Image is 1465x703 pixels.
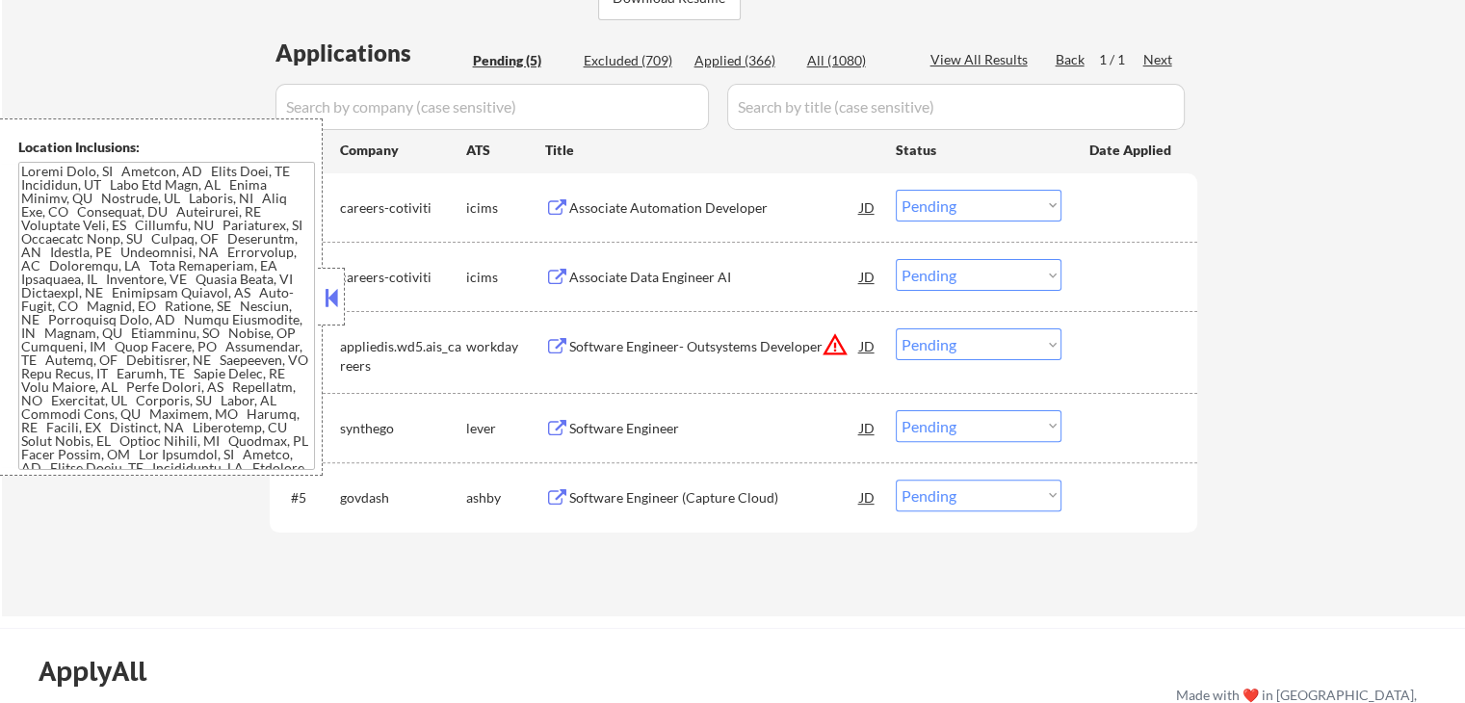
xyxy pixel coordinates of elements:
[1143,50,1174,69] div: Next
[275,41,466,65] div: Applications
[473,51,569,70] div: Pending (5)
[569,337,860,356] div: Software Engineer- Outsystems Developer
[569,488,860,508] div: Software Engineer (Capture Cloud)
[340,419,466,438] div: synthego
[858,328,877,363] div: JD
[569,419,860,438] div: Software Engineer
[858,190,877,224] div: JD
[858,480,877,514] div: JD
[1089,141,1174,160] div: Date Applied
[466,141,545,160] div: ATS
[569,268,860,287] div: Associate Data Engineer AI
[822,331,849,358] button: warning_amber
[18,138,315,157] div: Location Inclusions:
[340,488,466,508] div: govdash
[896,132,1061,167] div: Status
[466,337,545,356] div: workday
[39,655,169,688] div: ApplyAll
[291,488,325,508] div: #5
[858,410,877,445] div: JD
[569,198,860,218] div: Associate Automation Developer
[466,419,545,438] div: lever
[340,141,466,160] div: Company
[466,268,545,287] div: icims
[858,259,877,294] div: JD
[584,51,680,70] div: Excluded (709)
[466,198,545,218] div: icims
[545,141,877,160] div: Title
[340,337,466,375] div: appliedis.wd5.ais_careers
[807,51,903,70] div: All (1080)
[1099,50,1143,69] div: 1 / 1
[275,84,709,130] input: Search by company (case sensitive)
[727,84,1185,130] input: Search by title (case sensitive)
[466,488,545,508] div: ashby
[1056,50,1086,69] div: Back
[340,198,466,218] div: careers-cotiviti
[694,51,791,70] div: Applied (366)
[340,268,466,287] div: careers-cotiviti
[930,50,1033,69] div: View All Results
